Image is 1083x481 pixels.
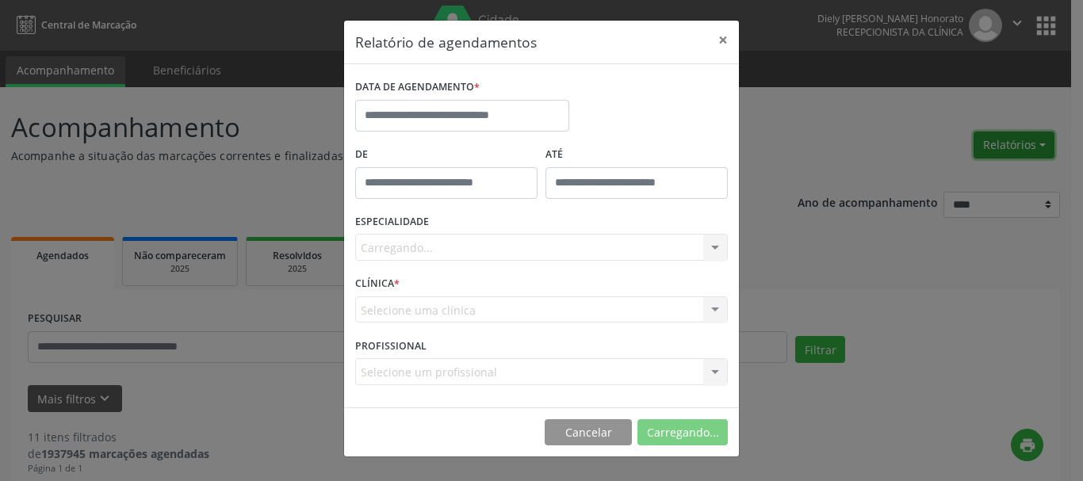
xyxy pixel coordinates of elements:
button: Close [707,21,739,59]
button: Carregando... [637,419,728,446]
h5: Relatório de agendamentos [355,32,537,52]
label: DATA DE AGENDAMENTO [355,75,480,100]
button: Cancelar [545,419,632,446]
label: De [355,143,538,167]
label: CLÍNICA [355,272,400,296]
label: PROFISSIONAL [355,334,427,358]
label: ATÉ [545,143,728,167]
label: ESPECIALIDADE [355,210,429,235]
